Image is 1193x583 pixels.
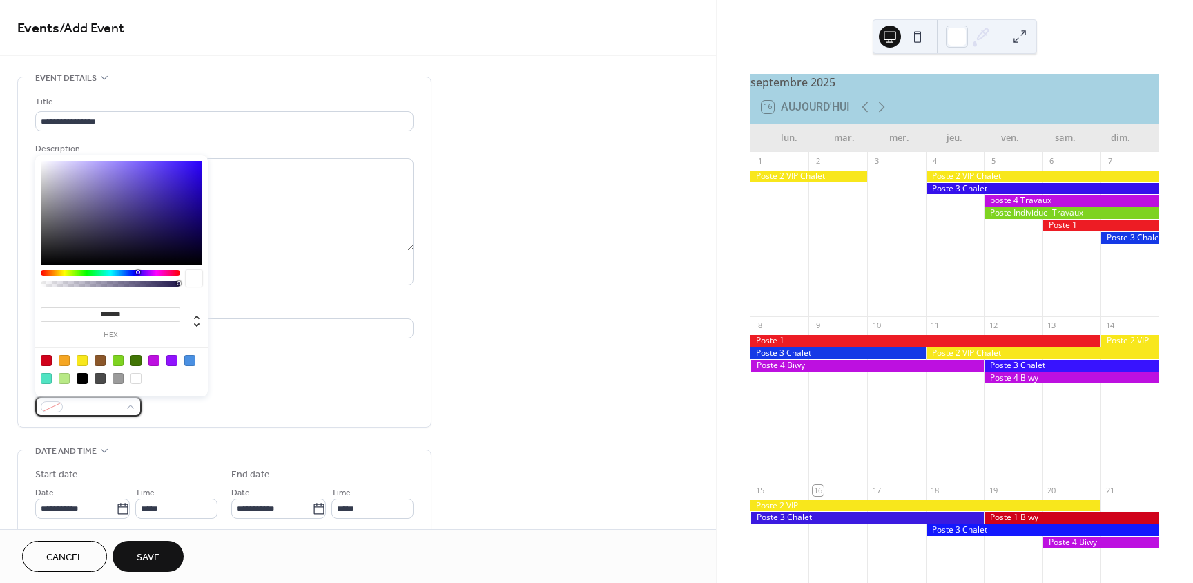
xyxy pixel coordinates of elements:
[926,524,1159,536] div: Poste 3 Chalet
[1100,335,1159,347] div: Poste 2 VIP
[46,551,83,565] span: Cancel
[750,360,984,372] div: Poste 4 Biwy
[113,355,124,366] div: #7ED321
[1093,124,1148,152] div: dim.
[984,360,1159,372] div: Poste 3 Chalet
[41,355,52,366] div: #D0021B
[59,355,70,366] div: #F5A623
[184,355,195,366] div: #4A90E2
[17,15,59,42] a: Events
[35,71,97,86] span: Event details
[135,486,155,500] span: Time
[750,500,1101,512] div: Poste 2 VIP
[1038,124,1093,152] div: sam.
[1047,156,1057,166] div: 6
[813,321,823,331] div: 9
[35,468,78,482] div: Start date
[926,171,1159,182] div: Poste 2 VIP Chalet
[231,468,270,482] div: End date
[930,485,940,495] div: 18
[750,335,1101,347] div: Poste 1
[755,485,765,495] div: 15
[750,347,926,359] div: Poste 3 Chalet
[926,183,1159,195] div: Poste 3 Chalet
[35,95,411,109] div: Title
[1100,232,1159,244] div: Poste 3 Chalet
[813,156,823,166] div: 2
[113,541,184,572] button: Save
[1042,220,1159,231] div: Poste 1
[871,485,882,495] div: 17
[750,512,984,524] div: Poste 3 Chalet
[166,355,177,366] div: #9013FE
[930,156,940,166] div: 4
[41,373,52,384] div: #50E3C2
[926,347,1159,359] div: Poste 2 VIP Chalet
[927,124,982,152] div: jeu.
[817,124,872,152] div: mar.
[984,372,1159,384] div: Poste 4 Biwy
[77,373,88,384] div: #000000
[331,486,351,500] span: Time
[35,142,411,156] div: Description
[231,486,250,500] span: Date
[130,355,142,366] div: #417505
[1047,321,1057,331] div: 13
[750,74,1159,90] div: septembre 2025
[41,332,180,339] label: hex
[750,171,867,182] div: Poste 2 VIP Chalet
[1105,156,1115,166] div: 7
[1105,485,1115,495] div: 21
[982,124,1038,152] div: ven.
[872,124,927,152] div: mer.
[755,321,765,331] div: 8
[1042,537,1159,548] div: Poste 4 Biwy
[988,321,998,331] div: 12
[988,485,998,495] div: 19
[95,373,106,384] div: #4A4A4A
[930,321,940,331] div: 11
[35,486,54,500] span: Date
[984,207,1159,219] div: Poste Individuel Travaux
[137,551,159,565] span: Save
[113,373,124,384] div: #9B9B9B
[35,302,411,316] div: Location
[95,355,106,366] div: #8B572A
[22,541,107,572] button: Cancel
[130,373,142,384] div: #FFFFFF
[77,355,88,366] div: #F8E71C
[35,444,97,459] span: Date and time
[1047,485,1057,495] div: 20
[1105,321,1115,331] div: 14
[755,156,765,166] div: 1
[871,156,882,166] div: 3
[762,124,817,152] div: lun.
[59,15,124,42] span: / Add Event
[813,485,823,495] div: 16
[984,195,1159,207] div: poste 4 Travaux
[148,355,159,366] div: #BD10E0
[988,156,998,166] div: 5
[59,373,70,384] div: #B8E986
[984,512,1159,524] div: Poste 1 Biwy
[871,321,882,331] div: 10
